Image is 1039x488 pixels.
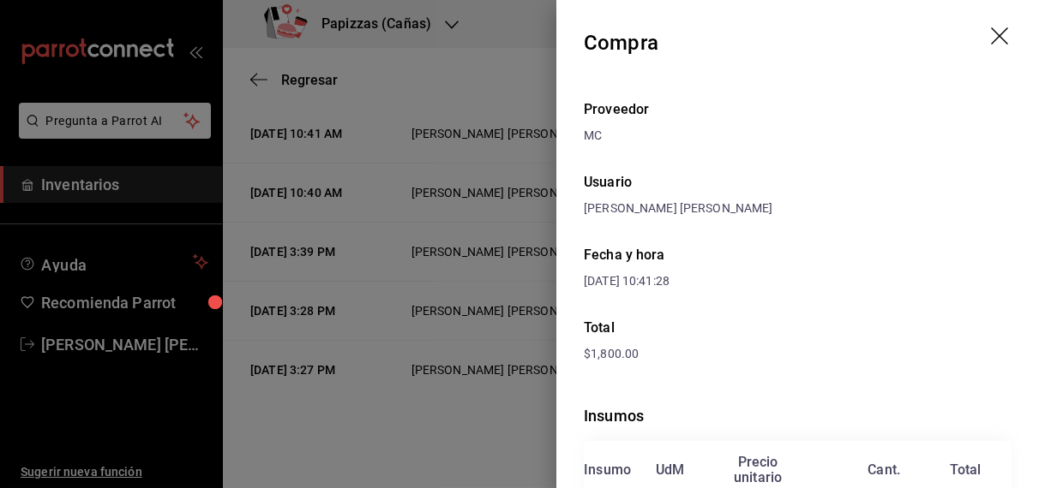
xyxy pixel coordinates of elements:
[734,455,782,485] div: Precio unitario
[584,199,1012,217] div: [PERSON_NAME] [PERSON_NAME]
[584,347,639,360] span: $1,800.00
[584,27,658,58] div: Compra
[584,318,1012,338] div: Total
[584,99,1012,120] div: Proveedor
[868,462,900,478] div: Cant.
[584,404,1012,427] div: Insumos
[584,172,1012,193] div: Usuario
[584,245,798,265] div: Fecha y hora
[950,462,981,478] div: Total
[584,272,798,290] div: [DATE] 10:41:28
[656,462,685,478] div: UdM
[584,127,1012,145] div: MC
[584,462,631,478] div: Insumo
[991,27,1012,48] button: drag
